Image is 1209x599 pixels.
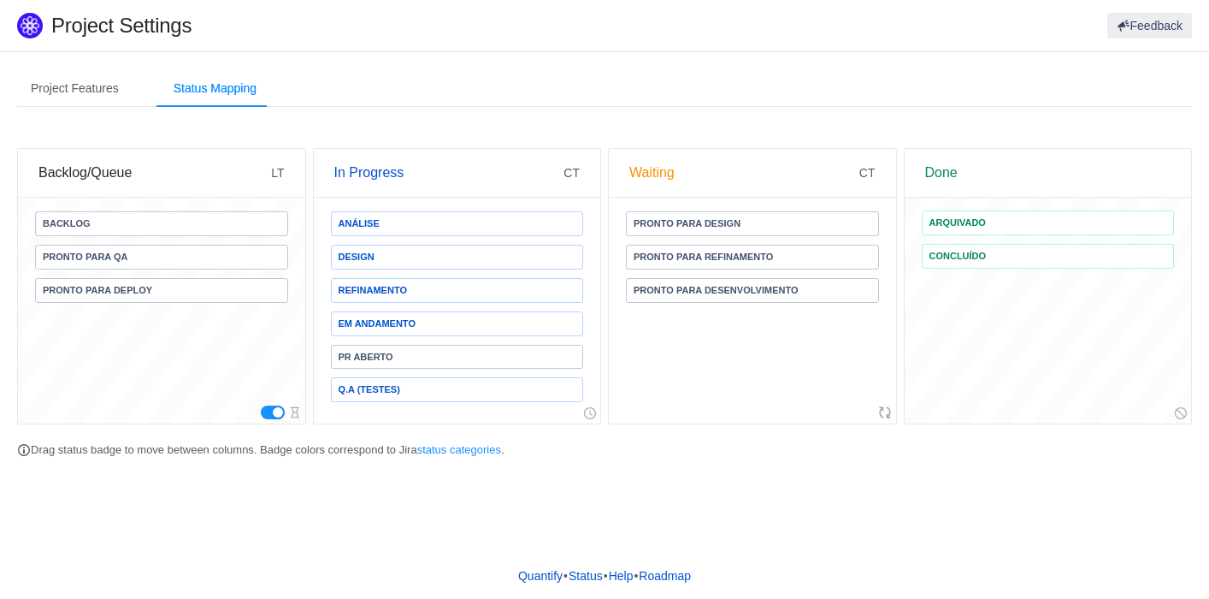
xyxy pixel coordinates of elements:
[417,443,501,456] a: status categories
[638,563,692,589] a: Roadmap
[634,569,638,583] span: •
[608,563,634,589] a: Help
[339,219,380,228] span: Análise
[563,569,568,583] span: •
[339,319,416,329] span: Em andamento
[38,149,271,197] div: Backlog/Queue
[271,166,284,180] span: LT
[859,166,876,180] span: CT
[339,353,393,362] span: PR aberto
[43,219,91,228] span: Backlog
[17,69,133,108] div: Project Features
[43,252,127,262] span: Pronto para QA
[339,252,374,262] span: Design
[289,406,301,418] i: icon: hourglass
[43,286,152,295] span: Pronto para deploy
[563,166,580,180] span: CT
[339,385,400,394] span: Q.A (Testes)
[51,13,724,39] h1: Project Settings
[568,563,604,589] a: Status
[584,407,596,419] i: icon: clock-circle
[17,442,1192,459] p: Drag status badge to move between columns. Badge colors correspond to Jira .
[929,252,987,261] span: Concluído
[17,13,43,39] img: Quantify
[629,149,859,197] div: Waiting
[1107,13,1192,39] button: Feedback
[634,252,773,262] span: Pronto para refinamento
[929,218,986,228] span: Arquivado
[1175,407,1187,419] i: icon: stop
[160,69,270,108] div: Status Mapping
[604,569,608,583] span: •
[339,286,407,295] span: Refinamento
[634,219,740,228] span: Pronto para Design
[517,563,563,589] a: Quantify
[634,286,799,295] span: Pronto para desenvolvimento
[334,149,564,197] div: In Progress
[925,149,1171,197] div: Done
